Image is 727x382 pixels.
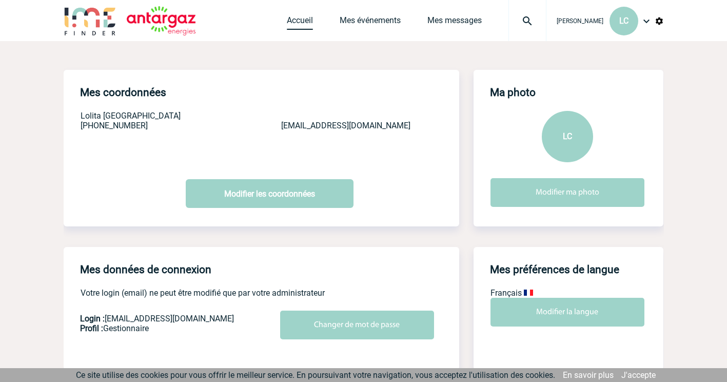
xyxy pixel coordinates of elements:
[80,323,276,333] p: Gestionnaire
[490,263,619,276] h4: Mes préférences de langue
[103,111,181,121] span: [GEOGRAPHIC_DATA]
[427,15,482,30] a: Mes messages
[287,15,313,30] a: Accueil
[80,314,276,323] p: [EMAIL_ADDRESS][DOMAIN_NAME]
[563,131,572,141] span: LC
[81,121,148,130] span: [PHONE_NUMBER]
[280,311,434,339] input: Changer de mot de passe
[281,121,410,130] span: [EMAIL_ADDRESS][DOMAIN_NAME]
[490,86,536,99] h4: Ma photo
[81,288,459,298] p: Votre login (email) ne peut être modifié que par votre administrateur
[80,323,103,333] span: Profil :
[80,263,211,276] h4: Mes données de connexion
[490,288,522,298] span: Français
[490,298,644,327] input: Modifier la langue
[186,179,353,208] a: Modifier les coordonnées
[619,16,628,26] span: LC
[557,17,603,25] span: [PERSON_NAME]
[524,290,533,296] img: fr
[76,370,555,380] span: Ce site utilise des cookies pour vous offrir le meilleur service. En poursuivant votre navigation...
[81,111,101,121] span: Lolita
[563,370,614,380] a: En savoir plus
[490,178,644,207] input: Modifier ma photo
[621,370,656,380] a: J'accepte
[80,314,105,323] span: Login :
[340,15,401,30] a: Mes événements
[64,6,117,35] img: IME-Finder
[80,86,166,99] h4: Mes coordonnées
